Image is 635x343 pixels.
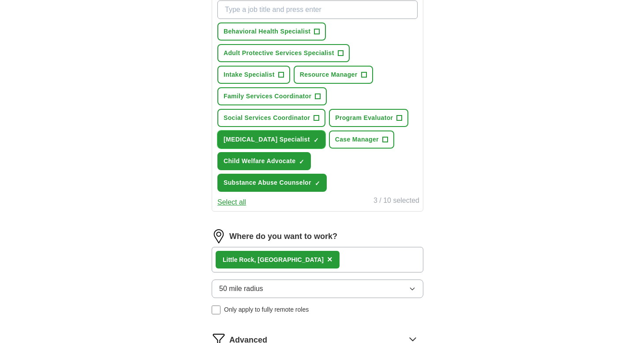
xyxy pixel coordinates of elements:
[217,44,350,62] button: Adult Protective Services Specialist
[217,130,325,149] button: [MEDICAL_DATA] Specialist✓
[217,174,327,192] button: Substance Abuse Counselor✓
[299,158,304,165] span: ✓
[329,109,408,127] button: Program Evaluator
[314,137,319,144] span: ✓
[217,66,290,84] button: Intake Specialist
[217,0,418,19] input: Type a job title and press enter
[327,253,332,266] button: ×
[315,180,320,187] span: ✓
[224,70,275,79] span: Intake Specialist
[217,22,326,41] button: Behavioral Health Specialist
[335,113,393,123] span: Program Evaluator
[327,254,332,264] span: ×
[294,66,373,84] button: Resource Manager
[224,178,311,187] span: Substance Abuse Counselor
[217,152,311,170] button: Child Welfare Advocate✓
[217,197,246,208] button: Select all
[212,280,423,298] button: 50 mile radius
[223,256,232,263] strong: Litt
[335,135,379,144] span: Case Manager
[300,70,358,79] span: Resource Manager
[229,231,337,242] label: Where do you want to work?
[224,92,311,101] span: Family Services Coordinator
[212,306,220,314] input: Only apply to fully remote roles
[217,87,327,105] button: Family Services Coordinator
[329,130,394,149] button: Case Manager
[224,27,310,36] span: Behavioral Health Specialist
[224,157,295,166] span: Child Welfare Advocate
[212,229,226,243] img: location.png
[224,113,310,123] span: Social Services Coordinator
[374,195,419,208] div: 3 / 10 selected
[224,135,310,144] span: [MEDICAL_DATA] Specialist
[217,109,325,127] button: Social Services Coordinator
[224,305,309,314] span: Only apply to fully remote roles
[223,255,324,265] div: le Rock, [GEOGRAPHIC_DATA]
[224,48,334,58] span: Adult Protective Services Specialist
[219,283,263,294] span: 50 mile radius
